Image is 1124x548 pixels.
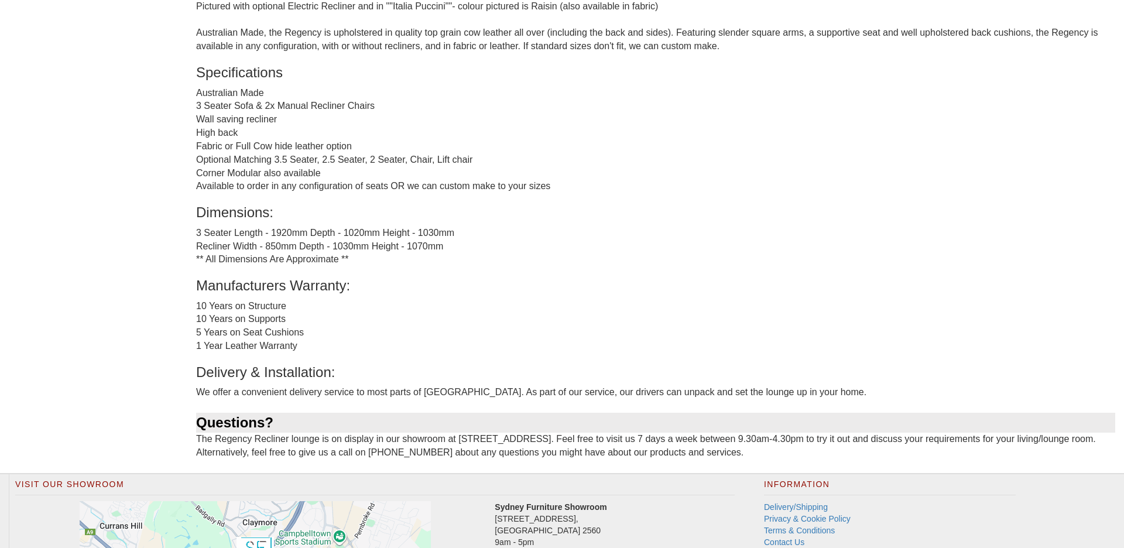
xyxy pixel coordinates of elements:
[764,502,828,512] a: Delivery/Shipping
[196,365,1115,380] h3: Delivery & Installation:
[764,514,851,523] a: Privacy & Cookie Policy
[15,480,735,495] h2: Visit Our Showroom
[764,526,835,535] a: Terms & Conditions
[764,480,1016,495] h2: Information
[196,413,1115,433] div: Questions?
[764,537,804,547] a: Contact Us
[196,205,1115,220] h3: Dimensions:
[495,502,606,512] strong: Sydney Furniture Showroom
[196,278,1115,293] h3: Manufacturers Warranty:
[196,65,1115,80] h3: Specifications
